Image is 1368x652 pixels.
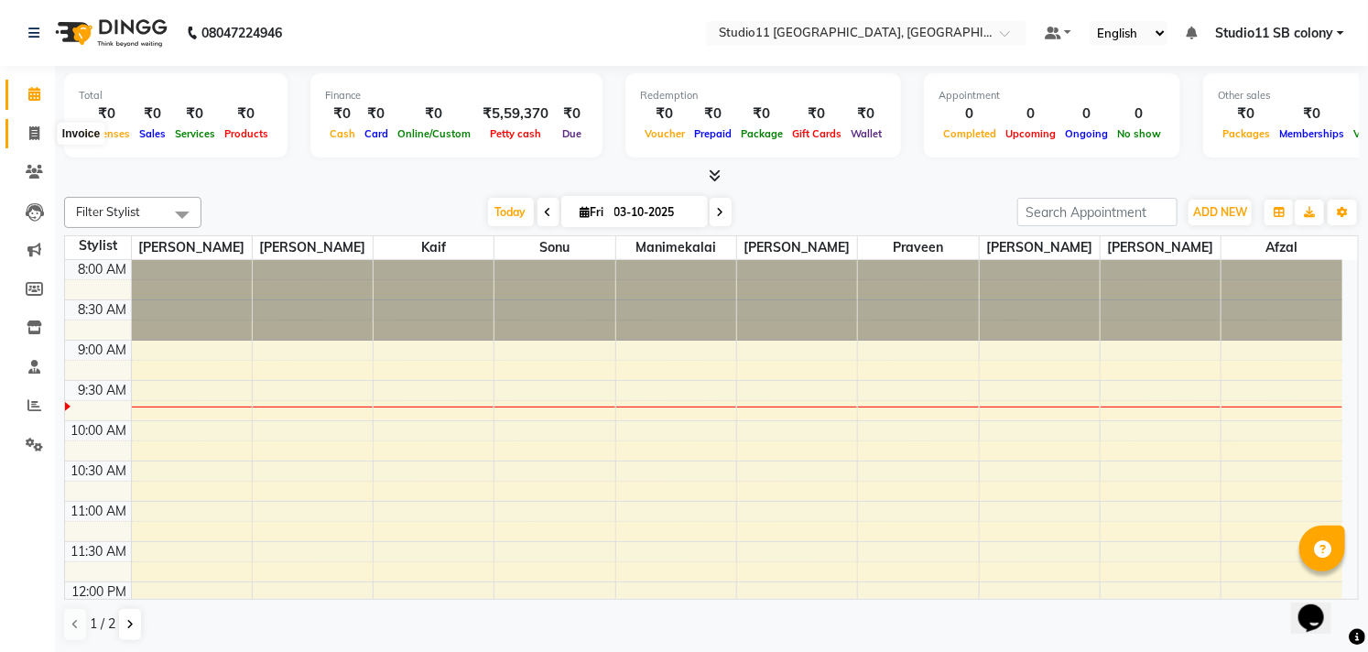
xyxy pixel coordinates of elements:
[488,198,534,226] span: Today
[787,103,846,125] div: ₹0
[1101,236,1221,259] span: [PERSON_NAME]
[689,103,736,125] div: ₹0
[846,127,886,140] span: Wallet
[47,7,172,59] img: logo
[640,103,689,125] div: ₹0
[325,127,360,140] span: Cash
[170,103,220,125] div: ₹0
[374,236,494,259] span: kaif
[76,204,140,219] span: Filter Stylist
[1060,103,1113,125] div: 0
[1001,103,1060,125] div: 0
[75,260,131,279] div: 8:00 AM
[69,582,131,602] div: 12:00 PM
[1218,103,1275,125] div: ₹0
[1275,103,1349,125] div: ₹0
[475,103,556,125] div: ₹5,59,370
[65,236,131,255] div: Stylist
[79,103,135,125] div: ₹0
[689,127,736,140] span: Prepaid
[980,236,1100,259] span: [PERSON_NAME]
[79,88,273,103] div: Total
[170,127,220,140] span: Services
[640,88,886,103] div: Redemption
[787,127,846,140] span: Gift Cards
[68,542,131,561] div: 11:30 AM
[1193,205,1247,219] span: ADD NEW
[135,127,170,140] span: Sales
[90,614,115,634] span: 1 / 2
[393,103,475,125] div: ₹0
[556,103,588,125] div: ₹0
[68,421,131,440] div: 10:00 AM
[220,127,273,140] span: Products
[1221,236,1342,259] span: Afzal
[68,502,131,521] div: 11:00 AM
[846,103,886,125] div: ₹0
[325,88,588,103] div: Finance
[939,88,1166,103] div: Appointment
[253,236,373,259] span: [PERSON_NAME]
[939,103,1001,125] div: 0
[393,127,475,140] span: Online/Custom
[58,123,104,145] div: Invoice
[1189,200,1252,225] button: ADD NEW
[616,236,736,259] span: manimekalai
[1215,24,1333,43] span: Studio11 SB colony
[494,236,614,259] span: Sonu
[75,341,131,360] div: 9:00 AM
[858,236,978,259] span: Praveen
[1113,103,1166,125] div: 0
[1001,127,1060,140] span: Upcoming
[558,127,586,140] span: Due
[1275,127,1349,140] span: Memberships
[485,127,546,140] span: Petty cash
[640,127,689,140] span: Voucher
[75,381,131,400] div: 9:30 AM
[201,7,282,59] b: 08047224946
[1060,127,1113,140] span: Ongoing
[736,127,787,140] span: Package
[737,236,857,259] span: [PERSON_NAME]
[68,462,131,481] div: 10:30 AM
[75,300,131,320] div: 8:30 AM
[939,127,1001,140] span: Completed
[736,103,787,125] div: ₹0
[1113,127,1166,140] span: No show
[360,127,393,140] span: Card
[609,199,700,226] input: 2025-10-03
[132,236,252,259] span: [PERSON_NAME]
[1291,579,1350,634] iframe: chat widget
[1017,198,1178,226] input: Search Appointment
[1218,127,1275,140] span: Packages
[360,103,393,125] div: ₹0
[220,103,273,125] div: ₹0
[325,103,360,125] div: ₹0
[576,205,609,219] span: Fri
[135,103,170,125] div: ₹0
